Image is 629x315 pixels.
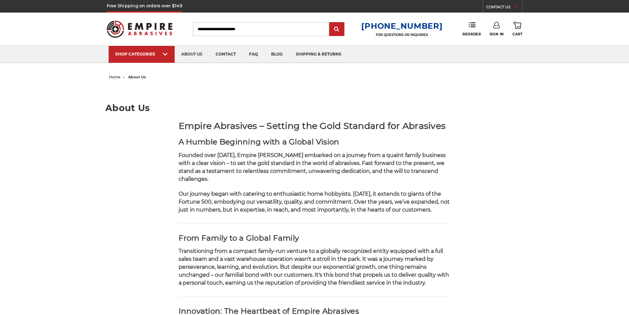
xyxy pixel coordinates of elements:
input: Submit [330,23,343,36]
h1: About Us [105,103,524,112]
span: Reorder [463,32,481,36]
a: blog [264,46,289,63]
a: contact [209,46,242,63]
strong: Empire Abrasives – Setting the Gold Standard for Abrasives [179,120,446,131]
a: [PHONE_NUMBER] [361,21,442,31]
img: Empire Abrasives [107,16,173,42]
a: shipping & returns [289,46,348,63]
span: Sign In [490,32,504,36]
a: CONTACT US [486,3,522,13]
a: home [109,75,121,79]
span: Cart [512,32,522,36]
a: Reorder [463,22,481,36]
strong: From Family to a Global Family [179,233,299,243]
span: Our journey began with catering to enthusiastic home hobbyists. [DATE], it extends to giants of t... [179,191,450,213]
strong: A Humble Beginning with a Global Vision [179,137,339,146]
div: SHOP CATEGORIES [115,52,168,57]
span: about us [128,75,146,79]
a: about us [175,46,209,63]
span: Founded over [DATE], Empire [PERSON_NAME] embarked on a journey from a quaint family business wit... [179,152,446,182]
a: faq [242,46,264,63]
p: FOR QUESTIONS OR INQUIRIES [361,33,442,37]
a: Cart [512,22,522,36]
span: Transitioning from a compact family-run venture to a globally recognized entity equipped with a f... [179,248,449,286]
